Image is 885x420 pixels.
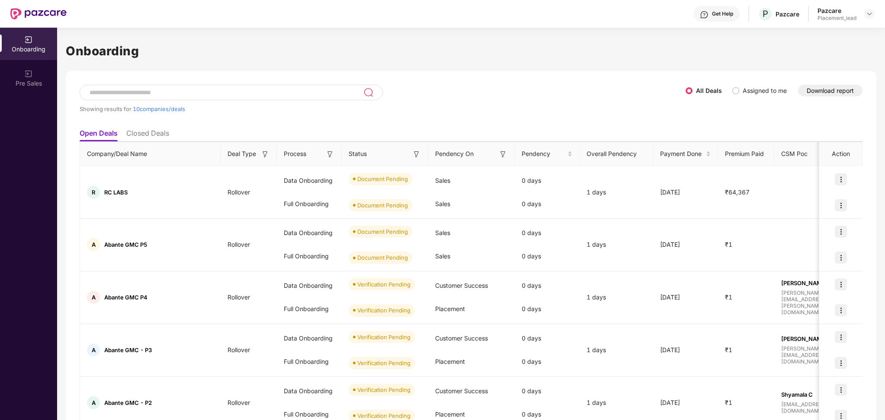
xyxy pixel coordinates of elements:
div: 0 days [515,245,580,268]
div: 1 days [580,398,653,407]
span: RC LABS [104,189,128,196]
div: Data Onboarding [277,274,342,297]
span: Placement [435,358,465,365]
div: A [87,291,100,304]
span: Process [284,149,306,159]
span: Abante GMC - P3 [104,347,152,353]
div: Document Pending [357,253,408,262]
span: Customer Success [435,282,488,289]
div: Verification Pending [357,359,410,367]
span: P [763,9,768,19]
div: 1 days [580,240,653,249]
div: Pazcare [776,10,799,18]
img: icon [835,226,847,238]
img: svg+xml;base64,PHN2ZyBpZD0iSGVscC0zMngzMiIgeG1sbnM9Imh0dHA6Ly93d3cudzMub3JnLzIwMDAvc3ZnIiB3aWR0aD... [700,10,709,19]
span: ₹1 [718,293,739,301]
div: [DATE] [653,240,718,249]
span: Shyamala C [781,391,854,398]
img: svg+xml;base64,PHN2ZyB3aWR0aD0iMTYiIGhlaWdodD0iMTYiIHZpZXdCb3g9IjAgMCAxNiAxNiIgZmlsbD0ibm9uZSIgeG... [412,150,421,159]
div: Full Onboarding [277,350,342,373]
span: Status [349,149,367,159]
span: ₹64,367 [718,188,757,196]
img: svg+xml;base64,PHN2ZyBpZD0iRHJvcGRvd24tMzJ4MzIiIHhtbG5zPSJodHRwOi8vd3d3LnczLm9yZy8yMDAwL3N2ZyIgd2... [866,10,873,17]
label: Assigned to me [743,87,787,94]
span: Abante GMC P4 [104,294,147,301]
div: Full Onboarding [277,297,342,321]
span: Placement [435,305,465,312]
span: Payment Done [660,149,704,159]
span: Customer Success [435,334,488,342]
span: [PERSON_NAME] S [781,335,854,342]
div: Showing results for [80,105,686,112]
span: CSM Poc [781,149,808,159]
span: [PERSON_NAME] [781,280,854,286]
img: svg+xml;base64,PHN2ZyB3aWR0aD0iMTYiIGhlaWdodD0iMTYiIHZpZXdCb3g9IjAgMCAxNiAxNiIgZmlsbD0ibm9uZSIgeG... [261,150,269,159]
button: Download report [798,85,863,96]
li: Open Deals [80,129,118,141]
span: Rollover [221,346,257,353]
div: 1 days [580,188,653,197]
div: Data Onboarding [277,327,342,350]
div: 0 days [515,297,580,321]
img: svg+xml;base64,PHN2ZyB3aWR0aD0iMjAiIGhlaWdodD0iMjAiIHZpZXdCb3g9IjAgMCAyMCAyMCIgZmlsbD0ibm9uZSIgeG... [24,70,33,78]
img: icon [835,331,847,343]
span: Sales [435,177,450,184]
div: 1 days [580,345,653,355]
th: Pendency [515,142,580,166]
div: 0 days [515,192,580,216]
span: Abante GMC - P2 [104,399,152,406]
span: ₹1 [718,399,739,406]
th: Payment Done [653,142,718,166]
span: Rollover [221,399,257,406]
th: Action [819,142,863,166]
div: Data Onboarding [277,379,342,403]
span: Abante GMC P5 [104,241,147,248]
th: Company/Deal Name [80,142,221,166]
span: Rollover [221,188,257,196]
span: 10 companies/deals [133,105,185,112]
div: R [87,186,100,199]
span: [PERSON_NAME][EMAIL_ADDRESS][PERSON_NAME][DOMAIN_NAME] [781,290,854,315]
span: ₹1 [718,346,739,353]
div: Verification Pending [357,333,410,341]
div: Data Onboarding [277,169,342,192]
img: icon [835,199,847,211]
span: Rollover [221,241,257,248]
img: svg+xml;base64,PHN2ZyB3aWR0aD0iMjAiIGhlaWdodD0iMjAiIHZpZXdCb3g9IjAgMCAyMCAyMCIgZmlsbD0ibm9uZSIgeG... [24,35,33,44]
div: 0 days [515,379,580,403]
div: A [87,238,100,251]
img: icon [835,384,847,396]
img: icon [835,251,847,264]
span: Pendency On [435,149,474,159]
div: Full Onboarding [277,192,342,216]
label: All Deals [696,87,722,94]
div: Document Pending [357,175,408,183]
div: 0 days [515,327,580,350]
span: Sales [435,229,450,236]
span: Sales [435,200,450,207]
span: Pendency [522,149,566,159]
div: [DATE] [653,345,718,355]
div: [DATE] [653,293,718,302]
div: Verification Pending [357,411,410,420]
img: svg+xml;base64,PHN2ZyB3aWR0aD0iMTYiIGhlaWdodD0iMTYiIHZpZXdCb3g9IjAgMCAxNiAxNiIgZmlsbD0ibm9uZSIgeG... [326,150,334,159]
div: Document Pending [357,227,408,236]
div: 1 days [580,293,653,302]
div: A [87,344,100,356]
div: Pazcare [818,6,856,15]
img: icon [835,357,847,369]
div: Document Pending [357,201,408,210]
span: Placement [435,410,465,418]
div: [DATE] [653,188,718,197]
img: icon [835,173,847,185]
span: Rollover [221,293,257,301]
img: svg+xml;base64,PHN2ZyB3aWR0aD0iMjQiIGhlaWdodD0iMjUiIHZpZXdCb3g9IjAgMCAyNCAyNSIgZmlsbD0ibm9uZSIgeG... [363,87,373,98]
div: Get Help [712,10,733,17]
div: Verification Pending [357,385,410,394]
div: 0 days [515,350,580,373]
h1: Onboarding [66,41,876,60]
div: Verification Pending [357,306,410,315]
img: New Pazcare Logo [10,8,67,19]
span: Deal Type [228,149,256,159]
span: Sales [435,252,450,260]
